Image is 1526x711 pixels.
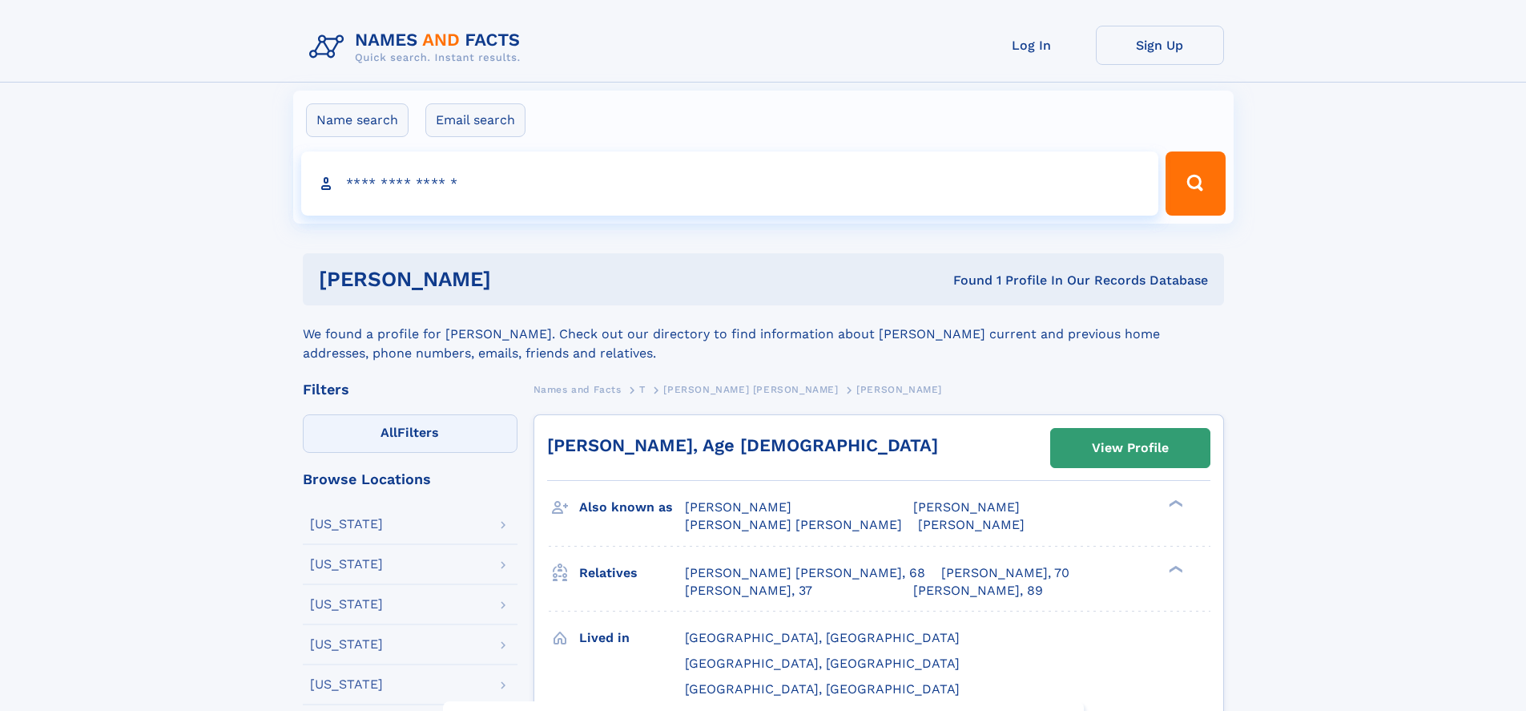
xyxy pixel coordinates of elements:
[856,384,942,395] span: [PERSON_NAME]
[1165,499,1184,509] div: ❯
[301,151,1159,216] input: search input
[663,384,838,395] span: [PERSON_NAME] [PERSON_NAME]
[380,425,397,440] span: All
[685,630,960,645] span: [GEOGRAPHIC_DATA], [GEOGRAPHIC_DATA]
[310,638,383,651] div: [US_STATE]
[306,103,409,137] label: Name search
[685,564,925,582] a: [PERSON_NAME] [PERSON_NAME], 68
[579,560,685,587] h3: Relatives
[1092,430,1169,467] div: View Profile
[663,379,838,399] a: [PERSON_NAME] [PERSON_NAME]
[918,517,1025,532] span: [PERSON_NAME]
[1051,429,1210,467] a: View Profile
[547,435,938,455] a: [PERSON_NAME], Age [DEMOGRAPHIC_DATA]
[941,564,1069,582] a: [PERSON_NAME], 70
[913,499,1020,515] span: [PERSON_NAME]
[303,382,517,397] div: Filters
[639,384,646,395] span: T
[685,656,960,671] span: [GEOGRAPHIC_DATA], [GEOGRAPHIC_DATA]
[303,414,517,453] label: Filters
[303,305,1224,363] div: We found a profile for [PERSON_NAME]. Check out our directory to find information about [PERSON_N...
[303,472,517,487] div: Browse Locations
[639,379,646,399] a: T
[685,499,791,515] span: [PERSON_NAME]
[310,598,383,611] div: [US_STATE]
[310,558,383,571] div: [US_STATE]
[310,678,383,691] div: [US_STATE]
[685,681,960,697] span: [GEOGRAPHIC_DATA], [GEOGRAPHIC_DATA]
[579,624,685,652] h3: Lived in
[533,379,622,399] a: Names and Facts
[579,494,685,521] h3: Also known as
[685,582,812,600] a: [PERSON_NAME], 37
[722,272,1208,289] div: Found 1 Profile In Our Records Database
[913,582,1043,600] a: [PERSON_NAME], 89
[1166,151,1225,216] button: Search Button
[685,517,902,532] span: [PERSON_NAME] [PERSON_NAME]
[1165,564,1184,574] div: ❯
[310,518,383,531] div: [US_STATE]
[1096,26,1224,65] a: Sign Up
[319,269,723,289] h1: [PERSON_NAME]
[968,26,1096,65] a: Log In
[425,103,525,137] label: Email search
[303,26,533,69] img: Logo Names and Facts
